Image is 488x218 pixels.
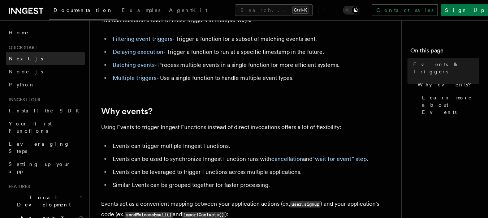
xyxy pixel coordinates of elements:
[292,7,308,14] kbd: Ctrl+K
[111,73,390,83] li: - Use a single function to handle multiple event types.
[9,82,35,87] span: Python
[111,141,390,151] li: Events can trigger multiple Inngest Functions.
[117,2,165,20] a: Examples
[6,184,30,189] span: Features
[49,2,117,20] a: Documentation
[410,46,479,58] h4: On this page
[101,122,390,132] p: Using Events to trigger Inngest Functions instead of direct invocations offers a lot of flexibility:
[9,161,71,174] span: Setting up your app
[6,45,37,51] span: Quick start
[165,2,212,20] a: AgentKit
[6,191,85,211] button: Local Development
[9,141,70,154] span: Leveraging Steps
[122,7,160,13] span: Examples
[6,194,79,208] span: Local Development
[290,201,320,208] code: user.signup
[6,137,85,158] a: Leveraging Steps
[9,56,43,61] span: Next.js
[111,167,390,177] li: Events can be leveraged to trigger Functions across multiple applications.
[111,47,390,57] li: - Trigger a function to run at a specific timestamp in the future.
[413,61,479,75] span: Events & Triggers
[53,7,113,13] span: Documentation
[111,34,390,44] li: - Trigger a function for a subset of matching events sent.
[271,155,303,162] a: cancellation
[410,58,479,78] a: Events & Triggers
[9,108,83,114] span: Install the SDK
[6,65,85,78] a: Node.js
[113,35,172,42] a: Filtering event triggers
[6,52,85,65] a: Next.js
[6,78,85,91] a: Python
[372,4,438,16] a: Contact sales
[235,4,313,16] button: Search...Ctrl+K
[419,91,479,119] a: Learn more about Events
[9,69,43,74] span: Node.js
[9,29,29,36] span: Home
[6,97,40,103] span: Inngest tour
[111,180,390,190] li: Similar Events can be grouped together for faster processing.
[182,212,225,218] code: importContacts()
[111,154,390,164] li: Events can be used to synchronize Inngest Function runs with and .
[6,117,85,137] a: Your first Functions
[113,74,156,81] a: Multiple triggers
[312,155,367,162] a: “wait for event” step
[418,81,476,88] span: Why events?
[422,94,479,116] span: Learn more about Events
[343,6,360,14] button: Toggle dark mode
[111,60,390,70] li: - Process multiple events in a single function for more efficient systems.
[113,48,163,55] a: Delaying execution
[101,106,152,116] a: Why events?
[6,26,85,39] a: Home
[169,7,207,13] span: AgentKit
[125,212,173,218] code: sendWelcomeEmail()
[415,78,479,91] a: Why events?
[6,104,85,117] a: Install the SDK
[113,61,155,68] a: Batching events
[9,121,52,134] span: Your first Functions
[6,158,85,178] a: Setting up your app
